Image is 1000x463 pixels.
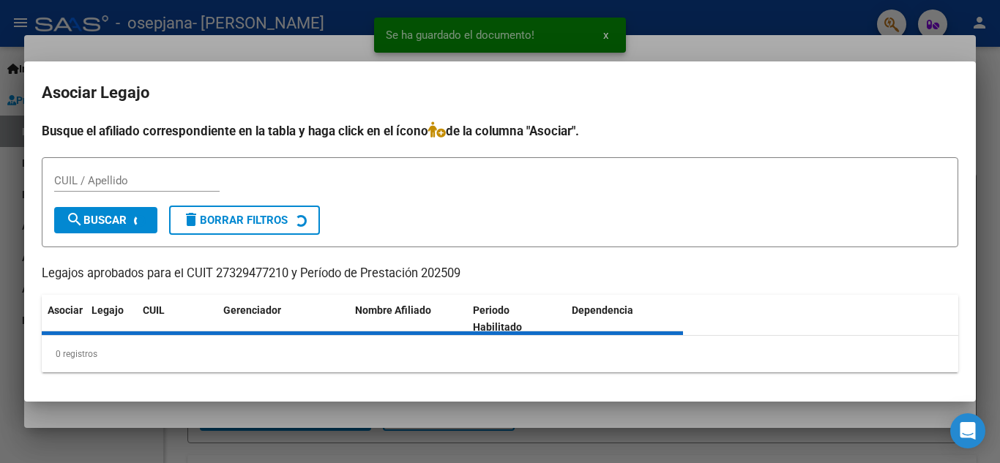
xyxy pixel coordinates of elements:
[42,295,86,343] datatable-header-cell: Asociar
[54,207,157,233] button: Buscar
[950,413,985,448] div: Open Intercom Messenger
[473,304,522,333] span: Periodo Habilitado
[566,295,684,343] datatable-header-cell: Dependencia
[86,295,137,343] datatable-header-cell: Legajo
[217,295,349,343] datatable-header-cell: Gerenciador
[42,79,958,107] h2: Asociar Legajo
[349,295,467,343] datatable-header-cell: Nombre Afiliado
[355,304,431,316] span: Nombre Afiliado
[223,304,281,316] span: Gerenciador
[48,304,83,316] span: Asociar
[42,265,958,283] p: Legajos aprobados para el CUIT 27329477210 y Período de Prestación 202509
[42,121,958,140] h4: Busque el afiliado correspondiente en la tabla y haga click en el ícono de la columna "Asociar".
[92,304,124,316] span: Legajo
[66,214,127,227] span: Buscar
[143,304,165,316] span: CUIL
[66,211,83,228] mat-icon: search
[182,214,288,227] span: Borrar Filtros
[42,336,958,372] div: 0 registros
[572,304,633,316] span: Dependencia
[182,211,200,228] mat-icon: delete
[467,295,566,343] datatable-header-cell: Periodo Habilitado
[169,206,320,235] button: Borrar Filtros
[137,295,217,343] datatable-header-cell: CUIL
